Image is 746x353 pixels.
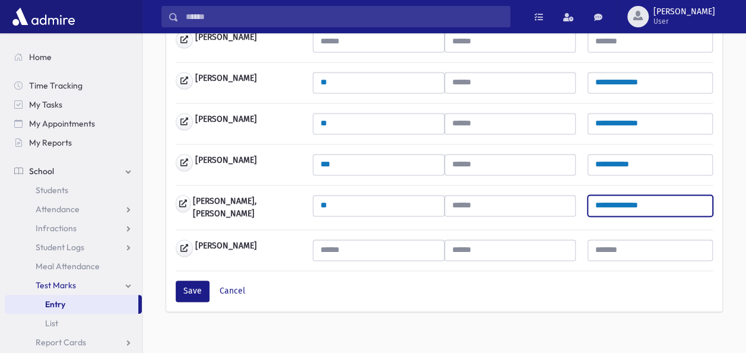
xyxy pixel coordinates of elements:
[195,31,257,48] b: [PERSON_NAME]
[5,219,142,238] a: Infractions
[29,80,82,91] span: Time Tracking
[45,318,58,329] span: List
[29,118,95,129] span: My Appointments
[653,7,715,17] span: [PERSON_NAME]
[195,113,257,130] b: [PERSON_NAME]
[220,286,245,296] a: Cancel
[29,137,72,148] span: My Reports
[193,195,301,220] b: [PERSON_NAME], [PERSON_NAME]
[195,239,257,257] b: [PERSON_NAME]
[195,72,257,89] b: [PERSON_NAME]
[5,181,142,200] a: Students
[5,76,142,95] a: Time Tracking
[29,166,54,176] span: School
[5,295,138,314] a: Entry
[29,52,52,62] span: Home
[5,333,142,352] a: Report Cards
[5,276,142,295] a: Test Marks
[36,242,84,253] span: Student Logs
[36,337,86,348] span: Report Cards
[36,223,77,234] span: Infractions
[36,261,100,272] span: Meal Attendance
[5,200,142,219] a: Attendance
[179,6,510,27] input: Search
[36,280,76,291] span: Test Marks
[36,204,80,215] span: Attendance
[45,299,65,310] span: Entry
[5,48,142,67] a: Home
[5,238,142,257] a: Student Logs
[5,133,142,152] a: My Reports
[29,99,62,110] span: My Tasks
[5,314,142,333] a: List
[176,280,209,302] button: Save
[5,95,142,114] a: My Tasks
[5,162,142,181] a: School
[9,5,78,29] img: AdmirePro
[195,154,257,171] b: [PERSON_NAME]
[653,17,715,26] span: User
[5,114,142,133] a: My Appointments
[36,185,68,196] span: Students
[5,257,142,276] a: Meal Attendance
